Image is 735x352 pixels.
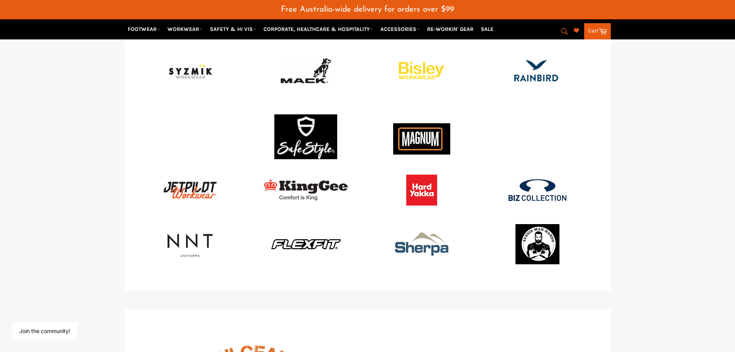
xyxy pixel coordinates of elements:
[584,23,611,39] a: Cart
[19,328,70,334] button: Join the community!
[377,22,423,36] a: ACCESSORIES
[478,22,497,36] a: SALE
[164,22,206,36] a: WORKWEAR
[424,22,476,36] a: RE-WORKIN' GEAR
[281,5,454,14] span: Free Australia-wide delivery for orders over $99
[125,22,163,36] a: FOOTWEAR
[207,22,259,36] a: SAFETY & HI VIS
[260,22,376,36] a: CORPORATE, HEALTHCARE & HOSPITALITY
